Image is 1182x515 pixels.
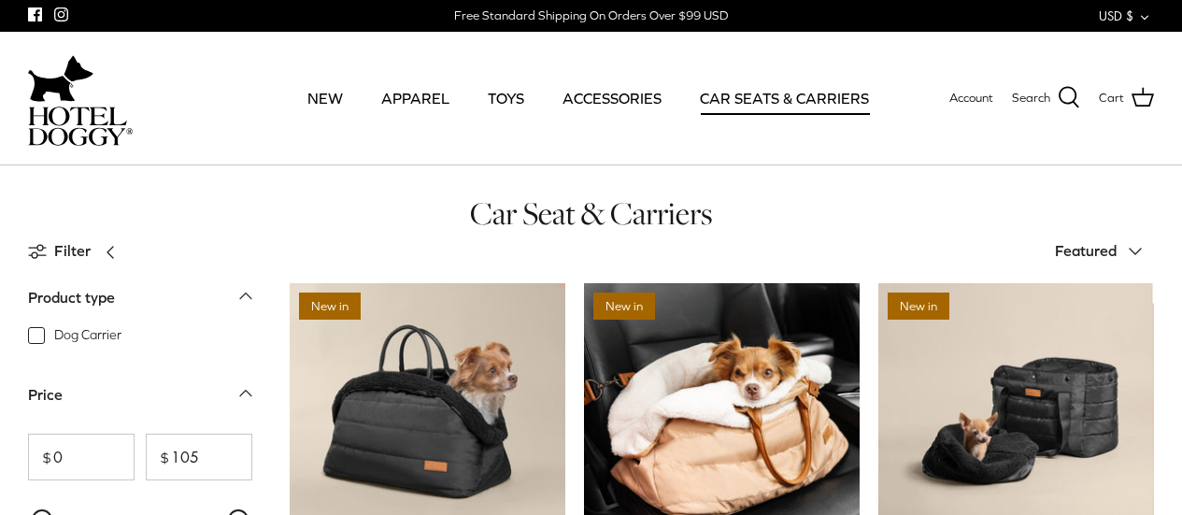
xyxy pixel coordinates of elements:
[28,50,133,146] a: hoteldoggycom
[54,7,68,21] a: Instagram
[28,383,63,408] div: Price
[364,66,466,130] a: APPAREL
[299,293,361,320] span: New in
[54,326,121,345] span: Dog Carrier
[29,450,51,465] span: $
[54,239,91,264] span: Filter
[28,50,93,107] img: dog-icon.svg
[593,293,655,320] span: New in
[683,66,886,130] a: CAR SEATS & CARRIERS
[1055,242,1117,259] span: Featured
[28,193,1154,234] h1: Car Seat & Carriers
[291,66,360,130] a: NEW
[1012,89,1050,108] span: Search
[949,89,993,108] a: Account
[454,2,728,30] a: Free Standard Shipping On Orders Over $99 USD
[146,434,252,480] input: To
[546,66,678,130] a: ACCESSORIES
[1099,89,1124,108] span: Cart
[471,66,541,130] a: TOYS
[949,91,993,105] span: Account
[28,229,128,274] a: Filter
[278,66,899,130] div: Primary navigation
[28,283,252,325] a: Product type
[28,7,42,21] a: Facebook
[28,380,252,422] a: Price
[1012,86,1080,110] a: Search
[1055,231,1154,272] button: Featured
[1099,86,1154,110] a: Cart
[147,450,169,465] span: $
[888,293,949,320] span: New in
[454,7,728,24] div: Free Standard Shipping On Orders Over $99 USD
[28,286,115,310] div: Product type
[28,107,133,146] img: hoteldoggycom
[28,434,135,480] input: From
